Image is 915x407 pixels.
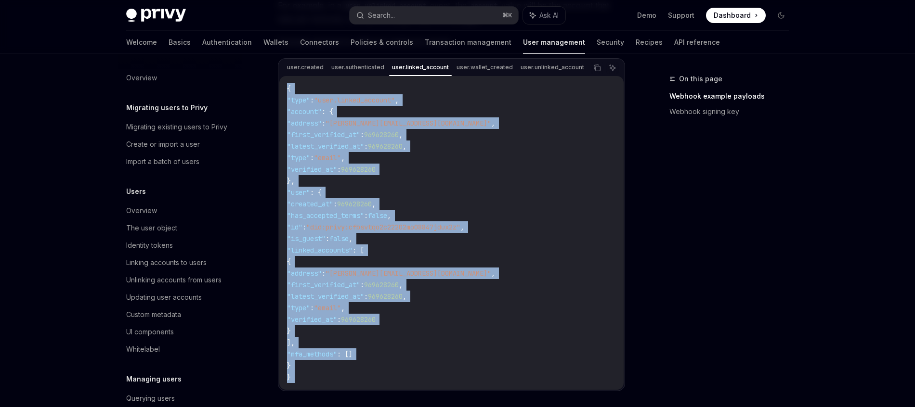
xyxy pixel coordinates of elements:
[674,31,720,54] a: API reference
[126,121,227,133] div: Migrating existing users to Privy
[126,156,199,167] div: Import a batch of users
[287,177,295,185] span: },
[202,31,252,54] a: Authentication
[126,222,177,234] div: The user object
[126,343,160,355] div: Whitelabel
[669,89,797,104] a: Webhook example payloads
[706,8,766,23] a: Dashboard
[287,165,337,174] span: "verified_at"
[287,188,310,197] span: "user"
[118,202,242,219] a: Overview
[425,31,511,54] a: Transaction management
[669,104,797,119] a: Webhook signing key
[326,119,491,127] span: "[PERSON_NAME][EMAIL_ADDRESS][DOMAIN_NAME]"
[287,223,302,231] span: "id"
[126,257,207,268] div: Linking accounts to users
[287,257,291,266] span: {
[310,188,322,197] span: : {
[341,304,345,312] span: ,
[491,269,495,278] span: ,
[314,304,341,312] span: "email"
[403,142,406,151] span: ,
[287,96,310,104] span: "type"
[350,7,518,24] button: Search...⌘K
[326,269,491,278] span: "[PERSON_NAME][EMAIL_ADDRESS][DOMAIN_NAME]"
[333,200,337,208] span: :
[606,62,619,74] button: Ask AI
[287,315,337,324] span: "verified_at"
[502,12,512,19] span: ⌘ K
[591,62,603,74] button: Copy the contents from the code block
[287,211,364,220] span: "has_accepted_terms"
[118,289,242,306] a: Updating user accounts
[287,142,364,151] span: "latest_verified_at"
[372,200,376,208] span: ,
[349,234,353,243] span: ,
[287,119,322,127] span: "address"
[118,341,242,358] a: Whitelabel
[287,200,333,208] span: "created_at"
[523,31,585,54] a: User management
[539,11,559,20] span: Ask AI
[322,119,326,127] span: :
[353,246,364,254] span: : [
[364,142,368,151] span: :
[773,8,789,23] button: Toggle dark mode
[523,7,565,24] button: Ask AI
[389,62,452,73] div: user.linked_account
[126,326,174,338] div: UI components
[337,350,353,358] span: : []
[314,153,341,162] span: "email"
[126,72,157,84] div: Overview
[403,292,406,301] span: ,
[368,292,403,301] span: 969628260
[287,246,353,254] span: "linked_accounts"
[118,271,242,289] a: Unlinking accounts from users
[284,62,327,73] div: user.created
[314,96,395,104] span: "user.linked_account"
[126,31,157,54] a: Welcome
[668,11,694,20] a: Support
[337,200,372,208] span: 969628260
[364,280,399,289] span: 969628260
[118,323,242,341] a: UI components
[310,153,314,162] span: :
[460,223,464,231] span: ,
[300,31,339,54] a: Connectors
[169,31,191,54] a: Basics
[287,292,364,301] span: "latest_verified_at"
[118,153,242,170] a: Import a batch of users
[126,186,146,197] h5: Users
[126,9,186,22] img: dark logo
[636,31,663,54] a: Recipes
[126,274,222,286] div: Unlinking accounts from users
[118,69,242,87] a: Overview
[679,73,722,85] span: On this page
[368,142,403,151] span: 969628260
[368,10,395,21] div: Search...
[118,390,242,407] a: Querying users
[287,350,337,358] span: "mfa_methods"
[714,11,751,20] span: Dashboard
[118,254,242,271] a: Linking accounts to users
[287,234,326,243] span: "is_guest"
[337,165,341,174] span: :
[364,292,368,301] span: :
[399,130,403,139] span: ,
[399,280,403,289] span: ,
[322,107,333,116] span: : {
[637,11,656,20] a: Demo
[287,153,310,162] span: "type"
[287,130,360,139] span: "first_verified_at"
[287,107,322,116] span: "account"
[287,84,291,93] span: {
[337,315,341,324] span: :
[126,205,157,216] div: Overview
[310,304,314,312] span: :
[518,62,587,73] div: user.unlinked_account
[287,280,360,289] span: "first_verified_at"
[118,118,242,136] a: Migrating existing users to Privy
[491,119,495,127] span: ,
[364,130,399,139] span: 969628260
[306,223,460,231] span: "did:privy:cfbsvtqo2c22202mo08847jdux2z"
